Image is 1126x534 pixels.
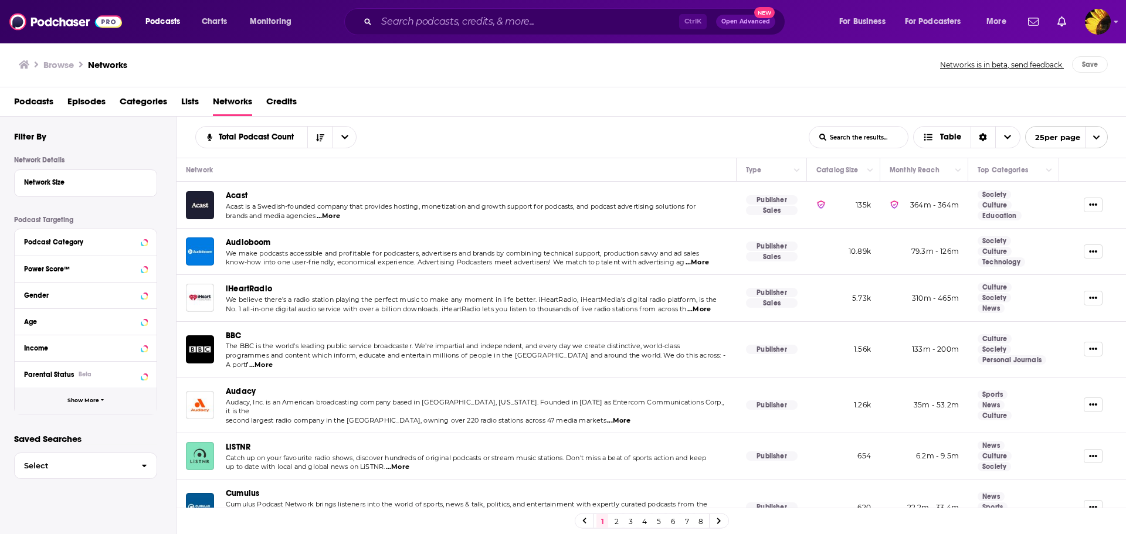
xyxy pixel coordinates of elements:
h2: Filter By [14,131,46,142]
a: 4 [639,514,650,528]
div: Age [24,318,137,326]
a: Culture [978,200,1012,210]
span: 1.26k [854,400,871,409]
span: brands and media agencies [226,212,316,220]
a: 5 [653,514,664,528]
div: Top Categories [978,163,1028,177]
span: Logged in as ARMSquadcast [1085,9,1111,35]
a: Audioboom [186,237,214,266]
span: Show More [67,397,99,404]
p: Publisher [746,345,798,354]
button: open menu [195,133,308,141]
span: 5.73k [852,294,871,302]
a: Audacy [226,386,256,396]
button: open menu [831,12,900,31]
a: 7 [681,514,693,528]
a: Sports [978,390,1008,399]
p: Sales [746,206,798,215]
button: Choose View [913,126,1020,148]
button: Show More Button [1084,397,1103,411]
span: up to date with local and global news on LiSTNR. [226,462,385,471]
img: verified Badge [816,200,826,209]
div: Podcast Category [24,238,137,246]
a: 2 [611,514,622,528]
span: For Business [839,13,886,30]
span: Podcasts [145,13,180,30]
span: Charts [202,13,227,30]
a: Society [978,293,1011,302]
a: Audioboom [226,237,271,247]
a: Society [978,236,1011,246]
span: 1.56k [854,345,871,353]
p: Publisher [746,242,798,251]
a: Show notifications dropdown [1023,12,1043,32]
button: open menu [1025,126,1108,148]
button: open menu [897,12,978,31]
button: Sort Direction [307,127,332,148]
a: Audacy [186,391,214,419]
button: Show More Button [1084,291,1103,305]
p: 79.3m - 126m [890,246,959,256]
button: Column Actions [863,164,877,178]
span: New [754,7,775,18]
span: Open Advanced [721,19,770,25]
button: Show More Button [1084,244,1103,259]
a: Personal Journals [978,355,1046,365]
p: Publisher [746,502,798,512]
span: 135k [856,200,871,209]
div: Catalog Size [816,163,859,177]
p: 22.2m - 33.4m [890,502,959,512]
a: Sports [978,502,1008,512]
button: Open AdvancedNew [716,15,775,29]
a: 1 [596,514,608,528]
button: Show More Button [1084,500,1103,514]
div: Search podcasts, credits, & more... [355,8,796,35]
p: 364m - 364m [899,200,959,210]
span: 10.89k [849,247,871,256]
span: No. 1 all-in-one digital audio service with over a billion downloads. iHeartRadio lets you listen... [226,305,686,313]
img: User Profile [1085,9,1111,35]
a: Acast [186,191,214,219]
button: Show More Button [1084,342,1103,356]
p: Podcast Targeting [14,216,157,224]
div: Gender [24,291,137,300]
a: BBC [226,331,242,341]
img: LiSTNR [186,442,214,470]
button: Show More [15,387,157,414]
button: Column Actions [951,164,965,178]
a: Networks [213,92,252,116]
a: LiSTNR [226,442,250,452]
span: Parental Status [24,370,74,379]
span: Monitoring [250,13,291,30]
a: 8 [695,514,707,528]
a: Culture [978,411,1012,420]
a: Categories [120,92,167,116]
span: For Podcasters [905,13,961,30]
button: Networks is in beta, send feedback. [937,56,1067,73]
button: open menu [978,12,1021,31]
div: Sort Direction [971,127,995,148]
img: Podchaser - Follow, Share and Rate Podcasts [9,11,122,33]
h1: Networks [88,59,127,70]
div: Beta [79,370,91,378]
a: Cumulus [186,493,214,521]
button: Network Size [24,175,147,189]
a: Society [978,462,1011,471]
span: Lists [181,92,199,116]
div: Monthly Reach [890,163,940,177]
img: iHeartRadio [186,284,214,312]
h2: Choose List sort [195,126,357,148]
span: Podcasts [14,92,53,116]
span: ...More [607,416,630,426]
a: News [978,304,1005,313]
p: 310m - 465m [890,293,959,303]
p: 35m - 53.2m [890,400,959,410]
a: iHeartRadio [226,284,272,294]
button: Show More Button [1084,449,1103,463]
